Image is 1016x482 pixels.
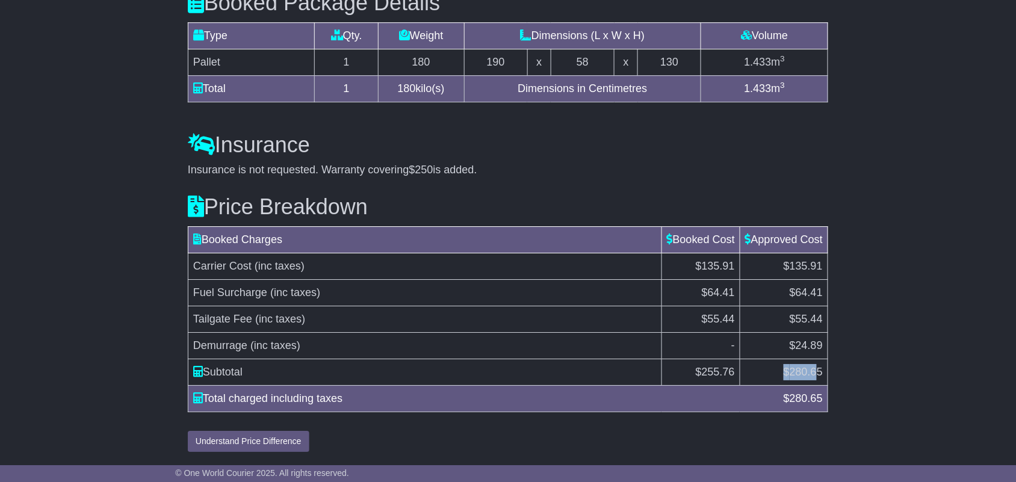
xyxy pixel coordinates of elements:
[661,359,740,385] td: $
[188,133,828,157] h3: Insurance
[188,195,828,219] h3: Price Breakdown
[696,260,735,272] span: $135.91
[464,75,701,102] td: Dimensions in Centimetres
[778,391,829,407] div: $
[175,468,349,478] span: © One World Courier 2025. All rights reserved.
[315,75,378,102] td: 1
[790,366,823,378] span: 280.65
[661,226,740,253] td: Booked Cost
[409,164,433,176] span: $250
[527,49,551,75] td: x
[790,339,823,351] span: $24.89
[193,260,252,272] span: Carrier Cost
[378,75,464,102] td: kilo(s)
[780,54,785,63] sup: 3
[270,286,320,298] span: (inc taxes)
[193,313,252,325] span: Tailgate Fee
[464,49,527,75] td: 190
[701,75,828,102] td: m
[740,359,828,385] td: $
[551,49,614,75] td: 58
[701,22,828,49] td: Volume
[315,49,378,75] td: 1
[255,260,305,272] span: (inc taxes)
[702,286,735,298] span: $64.41
[744,82,771,94] span: 1.433
[188,22,315,49] td: Type
[790,392,823,404] span: 280.65
[790,286,823,298] span: $64.41
[378,22,464,49] td: Weight
[615,49,638,75] td: x
[188,431,309,452] button: Understand Price Difference
[702,313,735,325] span: $55.44
[255,313,305,325] span: (inc taxes)
[701,49,828,75] td: m
[315,22,378,49] td: Qty.
[188,359,662,385] td: Subtotal
[398,82,416,94] span: 180
[638,49,701,75] td: 130
[188,226,662,253] td: Booked Charges
[784,260,823,272] span: $135.91
[790,313,823,325] span: $55.44
[188,164,828,177] div: Insurance is not requested. Warranty covering is added.
[188,75,315,102] td: Total
[193,286,267,298] span: Fuel Surcharge
[250,339,300,351] span: (inc taxes)
[702,366,735,378] span: 255.76
[731,339,735,351] span: -
[193,339,247,351] span: Demurrage
[744,56,771,68] span: 1.433
[378,49,464,75] td: 180
[740,226,828,253] td: Approved Cost
[780,81,785,90] sup: 3
[464,22,701,49] td: Dimensions (L x W x H)
[187,391,778,407] div: Total charged including taxes
[188,49,315,75] td: Pallet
